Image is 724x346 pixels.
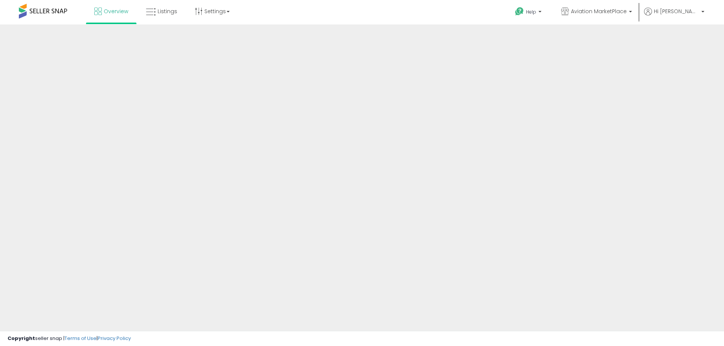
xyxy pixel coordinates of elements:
[654,8,699,15] span: Hi [PERSON_NAME]
[158,8,177,15] span: Listings
[644,8,704,24] a: Hi [PERSON_NAME]
[8,335,131,342] div: seller snap | |
[571,8,627,15] span: Aviation MarketPlace
[64,335,97,342] a: Terms of Use
[515,7,524,16] i: Get Help
[509,1,549,24] a: Help
[8,335,35,342] strong: Copyright
[526,9,536,15] span: Help
[104,8,128,15] span: Overview
[98,335,131,342] a: Privacy Policy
